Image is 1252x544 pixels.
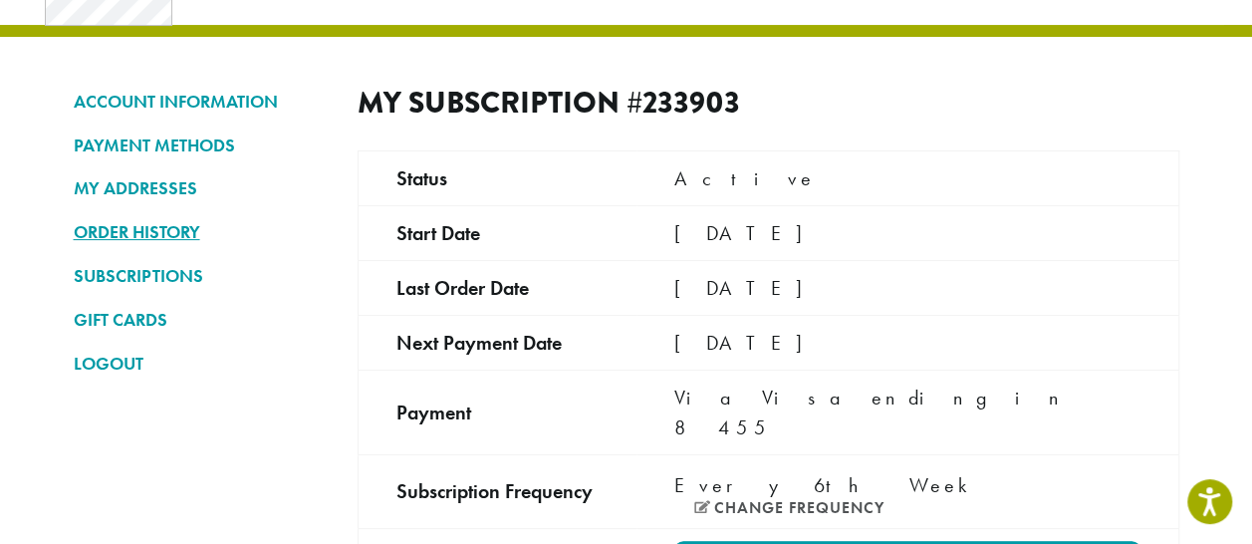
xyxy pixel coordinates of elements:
[636,315,1178,370] td: [DATE]
[358,454,636,528] td: Subscription Frequency
[358,85,752,121] h2: My Subscription #233903
[358,315,636,370] td: Next payment date
[74,215,328,249] a: ORDER HISTORY
[358,370,636,454] td: Payment
[358,150,636,205] td: Status
[74,259,328,293] a: SUBSCRIPTIONS
[358,205,636,260] td: Start date
[674,385,1072,440] span: Via Visa ending in 8455
[74,129,328,162] a: PAYMENT METHODS
[694,500,884,516] a: Change frequency
[74,171,328,205] a: MY ADDRESSES
[636,150,1178,205] td: Active
[74,303,328,337] a: GIFT CARDS
[674,470,978,500] span: Every 6th Week
[74,85,328,119] a: ACCOUNT INFORMATION
[636,205,1178,260] td: [DATE]
[636,260,1178,315] td: [DATE]
[74,347,328,381] a: LOGOUT
[358,260,636,315] td: Last order date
